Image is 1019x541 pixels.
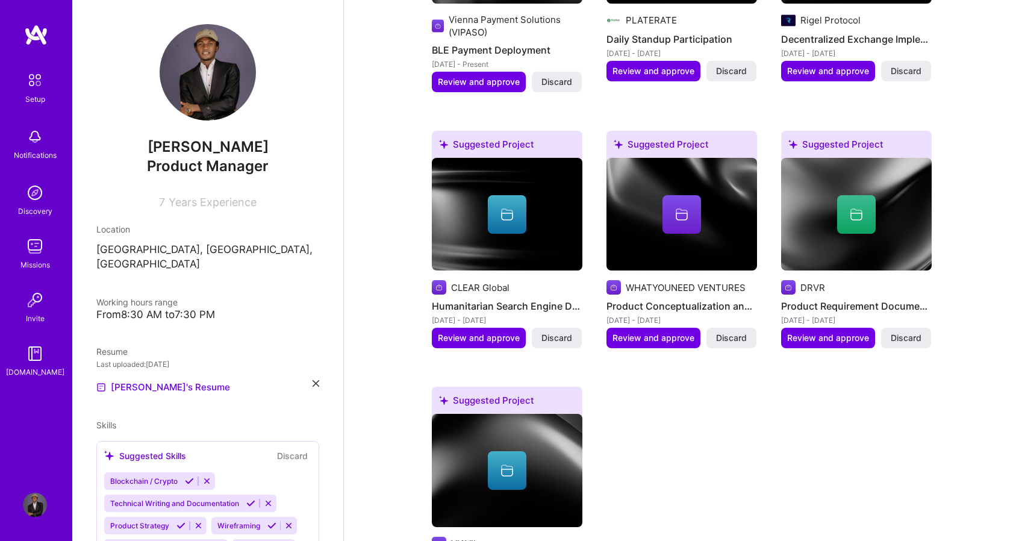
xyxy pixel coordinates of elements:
button: Discard [881,61,931,81]
i: Reject [264,499,273,508]
div: Discovery [18,205,52,217]
img: Company logo [781,13,796,28]
button: Discard [273,449,311,463]
img: Company logo [432,19,444,33]
div: CLEAR Global [451,281,509,294]
span: Discard [541,76,572,88]
span: Years Experience [169,196,257,208]
div: PLATERATE [626,14,677,27]
span: Review and approve [612,332,694,344]
button: Discard [532,72,582,92]
img: Company logo [606,280,621,295]
h4: Humanitarian Search Engine Development [432,298,582,314]
span: Technical Writing and Documentation [110,499,239,508]
div: Invite [26,312,45,325]
img: Resume [96,383,106,392]
div: [DATE] - [DATE] [606,47,757,60]
span: Wireframing [217,521,260,530]
img: guide book [23,342,47,366]
span: Working hours range [96,297,178,307]
span: Discard [891,332,921,344]
span: Resume [96,346,128,357]
span: Discard [891,65,921,77]
span: Skills [96,420,116,430]
h4: Decentralized Exchange Implementation [781,31,932,47]
div: [DATE] - [DATE] [781,314,932,327]
img: setup [22,67,48,93]
img: cover [432,158,582,271]
i: icon SuggestedTeams [439,396,448,405]
div: Notifications [14,149,57,161]
div: From 8:30 AM to 7:30 PM [96,308,319,321]
img: bell [23,125,47,149]
i: icon SuggestedTeams [614,140,623,149]
div: Last uploaded: [DATE] [96,358,319,371]
img: User Avatar [23,493,47,517]
span: Review and approve [438,76,520,88]
span: [PERSON_NAME] [96,138,319,156]
button: Review and approve [781,61,875,81]
button: Review and approve [432,328,526,348]
img: Company logo [606,13,621,28]
a: User Avatar [20,493,50,517]
div: Vienna Payment Solutions (VIPASO) [449,13,582,39]
i: icon SuggestedTeams [104,451,114,461]
div: [DATE] - Present [432,58,582,70]
i: Accept [246,499,255,508]
span: 7 [159,196,165,208]
div: Setup [25,93,45,105]
h4: BLE Payment Deployment [432,42,582,58]
i: Accept [176,521,185,530]
div: Suggested Project [432,131,582,163]
h4: Product Conceptualization and Testing [606,298,757,314]
span: Review and approve [612,65,694,77]
div: [DATE] - [DATE] [781,47,932,60]
div: Missions [20,258,50,271]
span: Discard [716,332,747,344]
i: icon Close [313,380,319,387]
img: discovery [23,181,47,205]
i: Reject [194,521,203,530]
div: Suggested Project [432,387,582,419]
div: Suggested Project [606,131,757,163]
button: Discard [532,328,582,348]
img: cover [432,414,582,527]
span: Review and approve [438,332,520,344]
span: Review and approve [787,65,869,77]
img: teamwork [23,234,47,258]
i: Reject [202,477,211,486]
div: Rigel Protocol [800,14,861,27]
h4: Product Requirement Documentation [781,298,932,314]
i: Accept [185,477,194,486]
i: Accept [267,521,276,530]
button: Discard [706,61,756,81]
img: Company logo [432,280,446,295]
button: Review and approve [781,328,875,348]
div: Location [96,223,319,236]
div: WHATYOUNEED VENTURES [626,281,746,294]
h4: Daily Standup Participation [606,31,757,47]
img: Company logo [781,280,796,295]
i: Reject [284,521,293,530]
i: icon SuggestedTeams [788,140,797,149]
div: Suggested Skills [104,449,186,462]
img: cover [606,158,757,271]
div: [DOMAIN_NAME] [6,366,64,378]
i: icon SuggestedTeams [439,140,448,149]
span: Discard [541,332,572,344]
div: [DATE] - [DATE] [606,314,757,327]
div: Suggested Project [781,131,932,163]
button: Review and approve [606,328,700,348]
button: Discard [881,328,931,348]
button: Review and approve [606,61,700,81]
img: Invite [23,288,47,312]
img: logo [24,24,48,46]
img: cover [781,158,932,271]
div: [DATE] - [DATE] [432,314,582,327]
span: Product Manager [147,157,269,175]
p: [GEOGRAPHIC_DATA], [GEOGRAPHIC_DATA], [GEOGRAPHIC_DATA] [96,243,319,272]
div: DRVR [800,281,825,294]
button: Discard [706,328,756,348]
button: Review and approve [432,72,526,92]
span: Review and approve [787,332,869,344]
